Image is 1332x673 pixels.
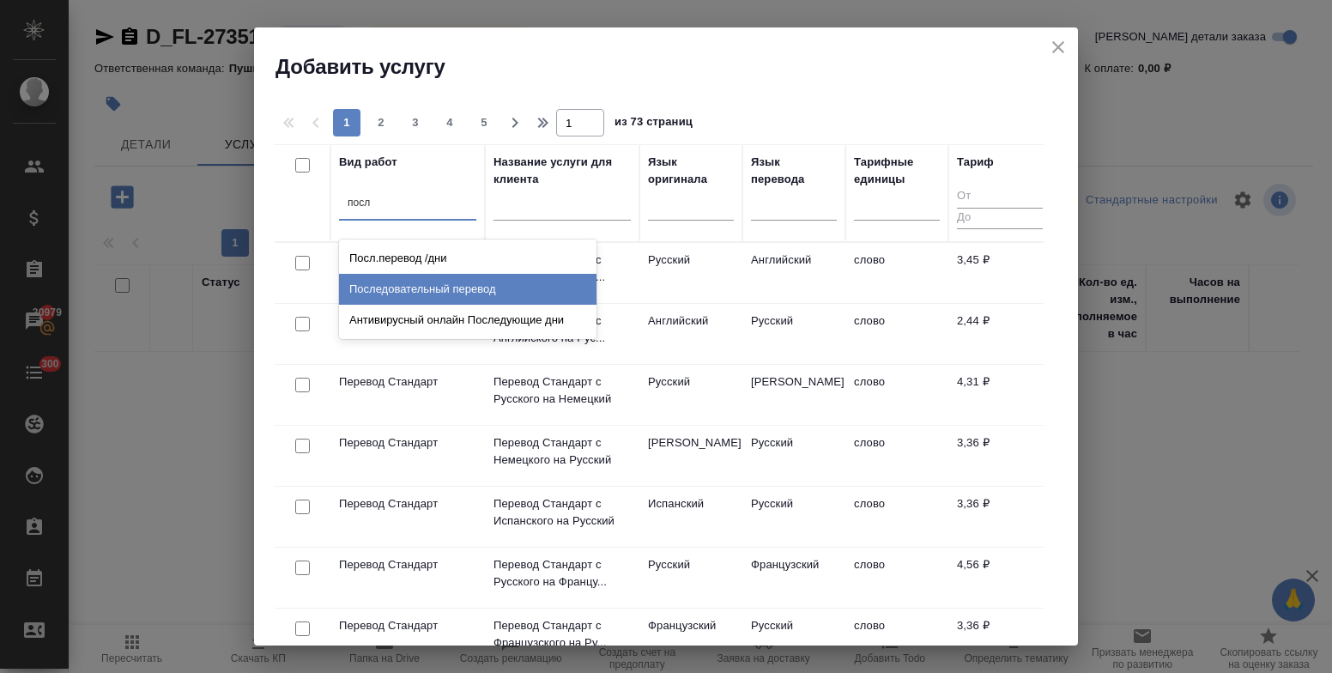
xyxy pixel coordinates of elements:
td: Французский [742,548,845,608]
td: Русский [639,365,742,425]
td: 3,36 ₽ [948,487,1051,547]
button: 2 [367,109,395,136]
td: Русский [742,426,845,486]
div: Посл.перевод /дни [339,243,596,274]
td: слово [845,426,948,486]
button: 4 [436,109,463,136]
button: close [1045,34,1071,60]
p: Перевод Стандарт с Русского на Францу... [493,556,631,591]
td: 2,44 ₽ [948,304,1051,364]
td: Русский [639,548,742,608]
p: Перевод Стандарт [339,556,476,573]
p: Перевод Стандарт [339,617,476,634]
td: слово [845,487,948,547]
p: Перевод Стандарт [339,373,476,391]
td: 3,36 ₽ [948,426,1051,486]
td: [PERSON_NAME] [639,426,742,486]
div: Тарифные единицы [854,154,940,188]
td: Русский [742,487,845,547]
td: Русский [742,609,845,669]
td: слово [845,365,948,425]
td: Испанский [639,487,742,547]
td: Французский [639,609,742,669]
td: Английский [639,304,742,364]
span: 2 [367,114,395,131]
span: 5 [470,114,498,131]
button: 3 [402,109,429,136]
span: из 73 страниц [615,112,693,136]
p: Перевод Стандарт с Немецкого на Русский [493,434,631,469]
input: До [957,208,1043,229]
td: [PERSON_NAME] [742,365,845,425]
td: слово [845,304,948,364]
div: Антивирусный онлайн Последующие дни [339,305,596,336]
p: Перевод Стандарт с Русского на Немецкий [493,373,631,408]
p: Перевод Стандарт [339,434,476,452]
td: слово [845,609,948,669]
td: 3,36 ₽ [948,609,1051,669]
td: 4,56 ₽ [948,548,1051,608]
div: Язык перевода [751,154,837,188]
button: 5 [470,109,498,136]
td: слово [845,243,948,303]
span: 4 [436,114,463,131]
td: Английский [742,243,845,303]
p: Перевод Стандарт [339,495,476,512]
input: От [957,186,1043,208]
h2: Добавить услугу [275,53,1078,81]
td: Русский [639,243,742,303]
span: 3 [402,114,429,131]
div: Последовательный перевод [339,274,596,305]
td: слово [845,548,948,608]
td: 4,31 ₽ [948,365,1051,425]
td: 3,45 ₽ [948,243,1051,303]
td: Русский [742,304,845,364]
p: Перевод Стандарт с Испанского на Русский [493,495,631,530]
div: Тариф [957,154,994,171]
div: Язык оригинала [648,154,734,188]
p: Перевод Стандарт с Французского на Ру... [493,617,631,652]
div: Вид работ [339,154,397,171]
div: Название услуги для клиента [493,154,631,188]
